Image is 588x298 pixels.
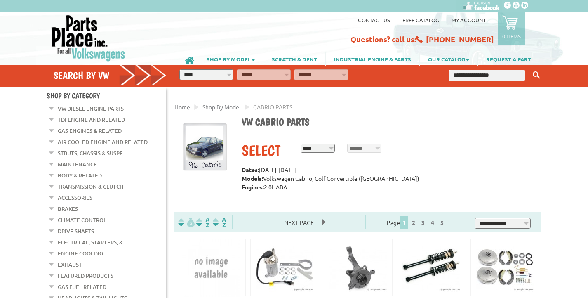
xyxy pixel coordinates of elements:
a: Next Page [276,219,322,226]
a: OUR CATALOG [420,52,477,66]
strong: Models: [242,175,263,182]
a: Accessories [58,192,92,203]
a: My Account [452,17,486,24]
a: SCRATCH & DENT [263,52,325,66]
a: 5 [438,219,446,226]
img: Cabrio [181,123,229,172]
a: Exhaust [58,259,82,270]
a: Featured Products [58,270,113,281]
p: [DATE]-[DATE] Volkswagen Cabrio, Golf Convertible ([GEOGRAPHIC_DATA]) 2.0L ABA [242,166,535,200]
h4: Search by VW [54,69,167,81]
span: Next Page [276,216,322,229]
a: 4 [429,219,436,226]
a: 0 items [498,12,525,45]
a: Brakes [58,203,78,214]
a: SHOP BY MODEL [198,52,263,66]
a: Gas Engines & Related [58,125,122,136]
a: REQUEST A PART [478,52,539,66]
a: VW Diesel Engine Parts [58,103,124,114]
a: Air Cooled Engine and Related [58,137,148,147]
a: Home [174,103,190,111]
a: Electrical, Starters, &... [58,237,127,248]
a: Shop By Model [202,103,241,111]
div: Select [242,142,280,159]
a: TDI Engine and Related [58,114,125,125]
a: Gas Fuel Related [58,281,106,292]
a: Body & Related [58,170,102,181]
img: Sort by Sales Rank [211,218,228,227]
img: Parts Place Inc! [51,14,126,62]
strong: Dates: [242,166,259,173]
button: Keyword Search [530,69,543,82]
a: 2 [410,219,417,226]
a: INDUSTRIAL ENGINE & PARTS [326,52,419,66]
img: filterpricelow.svg [178,218,195,227]
h4: Shop By Category [47,91,166,100]
a: Engine Cooling [58,248,103,259]
a: 3 [419,219,427,226]
span: CABRIO PARTS [253,103,292,111]
a: Transmission & Clutch [58,181,123,192]
a: Struts, Chassis & Suspe... [58,148,127,158]
h1: VW Cabrio parts [242,116,535,129]
p: 0 items [502,33,521,40]
img: Sort by Headline [195,218,211,227]
strong: Engines: [242,183,264,191]
span: 1 [400,216,408,229]
a: Maintenance [58,159,97,170]
a: Climate Control [58,215,106,225]
a: Free Catalog [402,17,439,24]
a: Contact us [358,17,390,24]
a: Drive Shafts [58,226,94,237]
div: Page [365,215,468,229]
